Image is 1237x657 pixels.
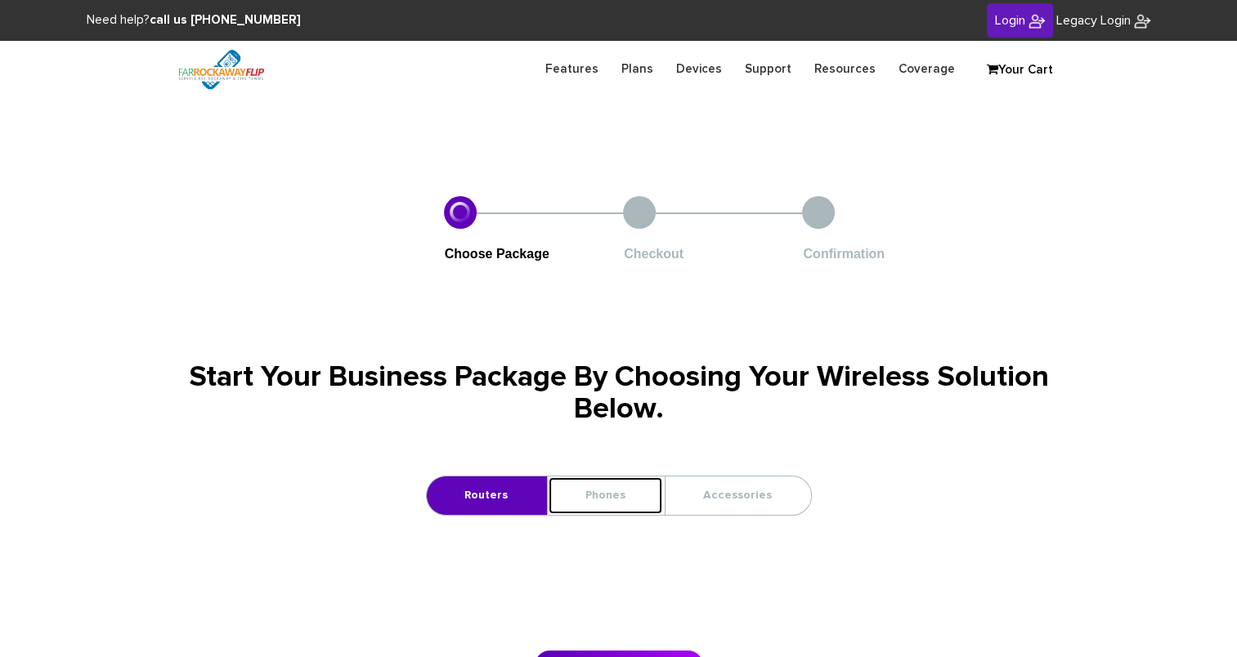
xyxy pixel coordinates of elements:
a: Your Cart [979,58,1060,83]
img: FiveTownsFlip [1029,13,1045,29]
a: Phones [548,476,663,515]
a: Plans [610,53,665,85]
a: Legacy Login [1056,11,1150,30]
img: FiveTownsFlip [165,41,277,98]
a: Features [534,53,610,85]
strong: call us [PHONE_NUMBER] [150,14,301,26]
a: Coverage [887,53,966,85]
span: Checkout [624,247,683,261]
img: FiveTownsFlip [1134,13,1150,29]
span: Legacy Login [1056,14,1131,27]
h1: Start Your Business Package By Choosing Your Wireless Solution Below. [165,362,1073,427]
a: Resources [803,53,887,85]
a: Routers [427,476,545,515]
span: Confirmation [803,247,885,261]
span: Choose Package [445,247,549,261]
a: Accessories [666,476,809,515]
a: Devices [665,53,733,85]
span: Need help? [87,14,301,26]
span: Login [995,14,1025,27]
a: Support [733,53,803,85]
